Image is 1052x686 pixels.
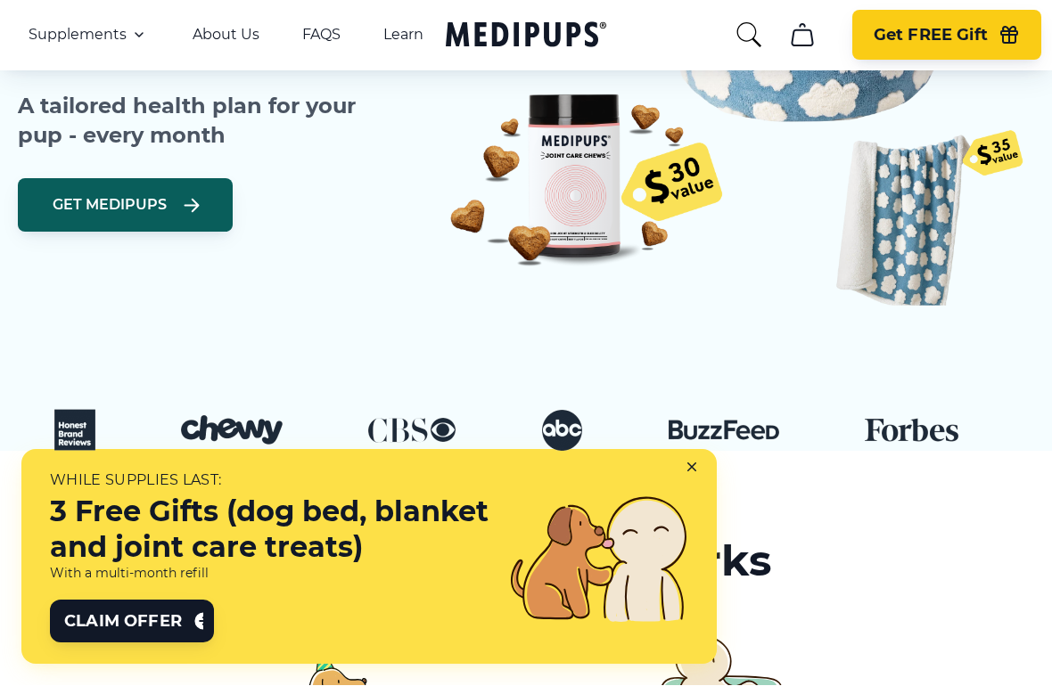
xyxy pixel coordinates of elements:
[446,19,606,55] a: Medipups
[14,537,1038,586] h2: How Medipups Works
[53,197,167,215] span: Get Medipups
[50,600,214,643] button: Claim Offer
[29,25,150,46] button: Supplements
[18,179,233,233] button: Get Medipups
[781,14,824,57] button: cart
[50,566,489,583] h6: With a multi-month refill
[302,27,341,45] a: FAQS
[50,471,489,491] h5: While supplies last:
[735,21,763,50] button: search
[193,27,259,45] a: About Us
[874,26,988,46] span: Get FREE Gift
[50,494,489,566] h3: 3 Free Gifts (dog bed, blanket and joint care treats)
[29,27,127,45] span: Supplements
[383,27,423,45] a: Learn
[18,92,405,151] p: A tailored health plan for your pup - every month
[852,11,1041,61] button: Get FREE Gift
[64,611,182,633] span: Claim Offer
